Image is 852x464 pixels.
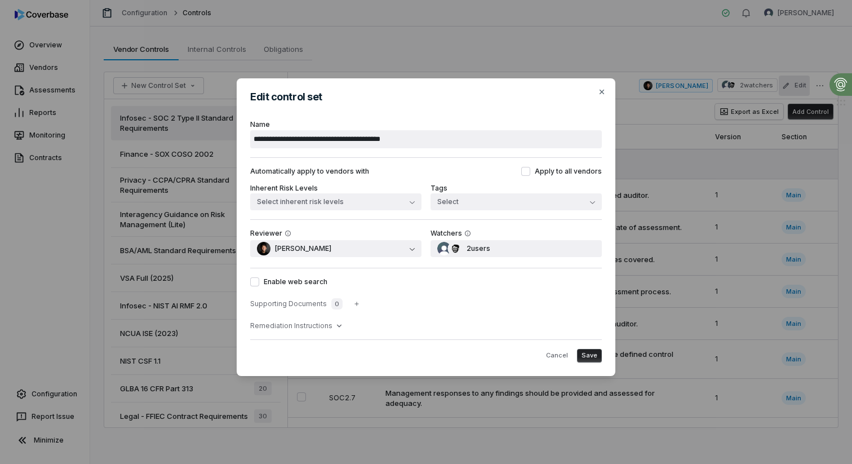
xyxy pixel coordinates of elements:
[521,167,602,176] label: Apply to all vendors
[582,351,597,360] span: Save
[250,277,259,286] button: Enable web search
[467,244,490,253] span: 2 users
[250,184,318,192] label: Inherent Risk Levels
[250,321,332,330] span: Remediation Instructions
[250,120,602,148] label: Name
[431,193,602,210] button: Select
[257,242,270,255] img: Clarence Chio avatar
[250,92,602,102] h2: Edit control set
[250,299,327,308] span: Supporting Documents
[250,229,282,238] label: Reviewer
[449,242,462,255] img: Gus Cuddy avatar
[250,193,421,210] button: Select inherent risk levels
[250,130,602,148] input: Name
[250,277,602,286] label: Enable web search
[431,229,462,238] label: Watchers
[577,349,602,363] button: Save
[431,184,447,192] label: Tags
[331,298,343,310] span: 0
[521,167,530,176] button: Apply to all vendors
[542,349,573,363] button: Cancel
[437,242,451,255] img: Drew Hoover avatar
[275,244,331,253] span: [PERSON_NAME]
[250,167,369,176] h3: Automatically apply to vendors with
